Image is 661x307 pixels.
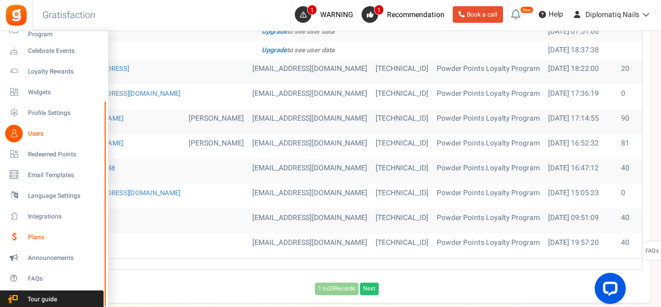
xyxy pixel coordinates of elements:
a: Book a call [453,6,503,23]
a: 1 Recommendation [362,6,449,23]
i: to see user data [262,45,335,55]
td: [PERSON_NAME] [184,109,248,134]
td: [DATE] 16:52:32 [544,134,617,159]
td: customer [248,60,371,84]
td: Powder Points Loyalty Program [433,233,544,258]
td: [TECHNICAL_ID] [371,184,433,209]
a: Profile Settings [4,104,104,122]
td: [DATE] 09:51:09 [544,209,617,233]
span: Language Settings [28,192,100,200]
a: Plans [4,228,104,246]
td: Powder Points Loyalty Program [433,109,544,134]
a: Widgets [4,83,104,101]
a: Redeemed Points [4,145,104,163]
a: Upgrade [262,26,287,36]
em: New [520,6,534,13]
a: Announcements [4,249,104,267]
span: Help [546,9,563,20]
a: Email Templates [4,166,104,184]
span: Users [28,129,100,138]
td: [TECHNICAL_ID] [371,233,433,258]
a: [EMAIL_ADDRESS][DOMAIN_NAME] [73,89,180,98]
a: Upgrade [262,45,287,55]
span: 1 [374,5,384,15]
span: Email Templates [28,171,100,180]
span: FAQs [645,241,659,261]
a: Celebrate Events [4,42,104,60]
a: Loyalty Rewards [4,63,104,80]
td: [TECHNICAL_ID] [371,159,433,184]
span: Diplomatiq Nails [585,9,639,20]
a: FAQs [4,270,104,287]
span: Tour guide [5,295,77,304]
td: [DATE] 16:47:12 [544,159,617,184]
span: Profile Settings [28,109,100,118]
span: Loyalty Rewards [28,67,100,76]
td: [DATE] 15:05:23 [544,184,617,209]
a: [EMAIL_ADDRESS][DOMAIN_NAME] [73,188,180,198]
span: Integrations [28,212,100,221]
span: FAQs [28,274,100,283]
a: Language Settings [4,187,104,204]
a: 1 WARNING [295,6,357,23]
td: customer [248,134,371,159]
td: [DATE] 18:22:00 [544,60,617,84]
span: Redeemed Points [28,150,100,159]
td: Powder Points Loyalty Program [433,159,544,184]
img: Gratisfaction [5,4,28,27]
td: [EMAIL_ADDRESS][DOMAIN_NAME] [248,109,371,134]
a: Help [535,6,567,23]
span: Celebrate Events [28,47,100,55]
td: customer [248,233,371,258]
td: [DATE] 17:14:55 [544,109,617,134]
td: [TECHNICAL_ID] [371,209,433,233]
td: [PERSON_NAME] [184,134,248,159]
a: Next [360,283,379,295]
span: Plans [28,233,100,242]
td: customer [248,84,371,109]
td: [DATE] 07:51:06 [544,22,617,41]
td: customer [248,209,371,233]
td: Powder Points Loyalty Program [433,209,544,233]
td: [DATE] 17:36:19 [544,84,617,109]
span: Widgets [28,88,100,97]
a: Integrations [4,208,104,225]
span: Recommendation [387,9,444,20]
i: to see user data [262,26,335,36]
td: Powder Points Loyalty Program [433,60,544,84]
td: [TECHNICAL_ID] [371,109,433,134]
td: customer [248,184,371,209]
td: [TECHNICAL_ID] [371,134,433,159]
h3: Gratisfaction [31,5,107,26]
td: [TECHNICAL_ID] [371,84,433,109]
td: Powder Points Loyalty Program [433,134,544,159]
td: customer [248,159,371,184]
td: [DATE] 18:37:38 [544,41,617,60]
td: Powder Points Loyalty Program [433,184,544,209]
td: Powder Points Loyalty Program [433,84,544,109]
span: WARNING [320,9,353,20]
td: [TECHNICAL_ID] [371,60,433,84]
span: Announcements [28,254,100,262]
a: Users [4,125,104,142]
td: [DATE] 19:57:20 [544,233,617,258]
span: 1 [307,5,317,15]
